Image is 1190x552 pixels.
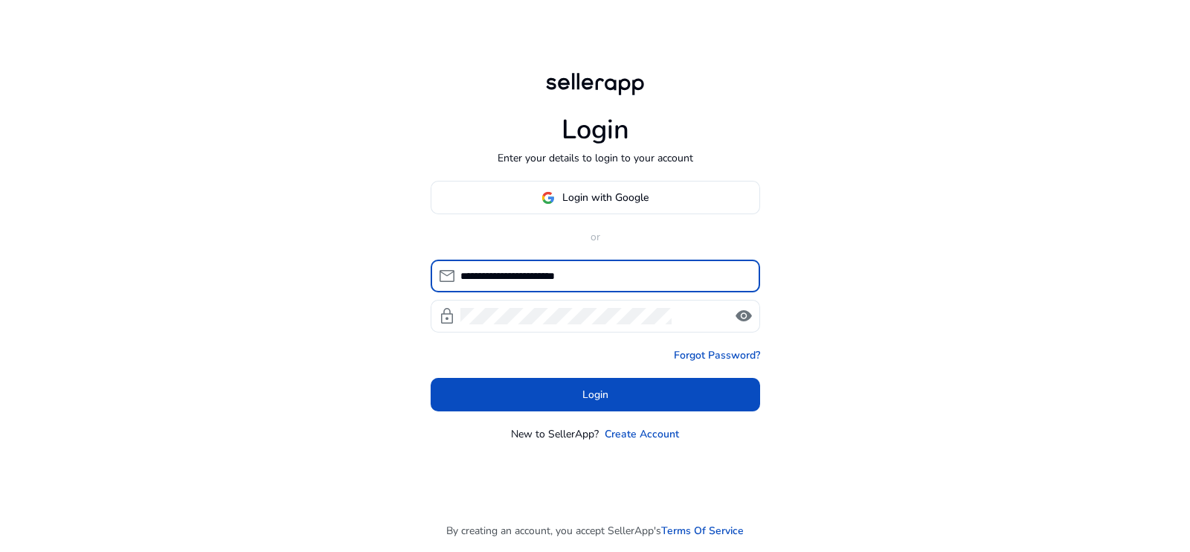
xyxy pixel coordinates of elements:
[541,191,555,205] img: google-logo.svg
[511,426,599,442] p: New to SellerApp?
[582,387,608,402] span: Login
[431,229,760,245] p: or
[431,181,760,214] button: Login with Google
[562,190,649,205] span: Login with Google
[498,150,693,166] p: Enter your details to login to your account
[735,307,753,325] span: visibility
[438,267,456,285] span: mail
[605,426,679,442] a: Create Account
[661,523,744,539] a: Terms Of Service
[562,114,629,146] h1: Login
[431,378,760,411] button: Login
[674,347,760,363] a: Forgot Password?
[438,307,456,325] span: lock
